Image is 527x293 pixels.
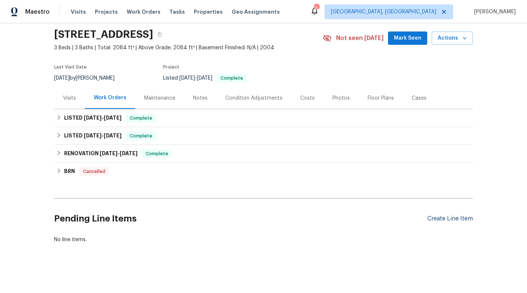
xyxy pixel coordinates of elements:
span: [DATE] [104,133,122,138]
span: Complete [127,114,155,122]
h6: RENOVATION [64,149,137,158]
div: 5 [314,4,319,12]
button: Actions [432,31,473,45]
span: Work Orders [127,8,160,16]
div: RENOVATION [DATE]-[DATE]Complete [54,145,473,163]
span: Listed [163,76,247,81]
span: Complete [143,150,171,157]
div: No line items. [54,236,473,243]
span: Projects [95,8,118,16]
h6: LISTED [64,131,122,140]
span: [DATE] [84,133,102,138]
span: [DATE] [197,76,212,81]
div: Floor Plans [368,94,394,102]
span: Geo Assignments [232,8,280,16]
span: [PERSON_NAME] [471,8,516,16]
span: - [84,133,122,138]
span: Visits [71,8,86,16]
span: Last Visit Date [54,65,87,69]
div: BRN Cancelled [54,163,473,180]
span: Not seen [DATE] [336,34,384,42]
div: Cases [412,94,427,102]
span: Properties [194,8,223,16]
button: Copy Address [153,28,166,41]
div: Create Line Item [427,215,473,222]
span: [DATE] [120,151,137,156]
span: Tasks [169,9,185,14]
span: [DATE] [100,151,117,156]
h2: Pending Line Items [54,202,427,236]
div: Costs [300,94,315,102]
div: Notes [193,94,208,102]
div: LISTED [DATE]-[DATE]Complete [54,127,473,145]
div: Photos [332,94,350,102]
h2: [STREET_ADDRESS] [54,31,153,38]
span: Complete [127,132,155,140]
span: Maestro [25,8,50,16]
h6: BRN [64,167,75,176]
div: by [PERSON_NAME] [54,74,123,83]
div: Condition Adjustments [225,94,282,102]
span: [DATE] [54,76,70,81]
div: LISTED [DATE]-[DATE]Complete [54,109,473,127]
span: - [84,115,122,120]
span: Cancelled [80,168,108,175]
span: Project [163,65,179,69]
span: 3 Beds | 3 Baths | Total: 2084 ft² | Above Grade: 2084 ft² | Basement Finished: N/A | 2004 [54,44,323,51]
div: Maintenance [144,94,175,102]
span: [GEOGRAPHIC_DATA], [GEOGRAPHIC_DATA] [331,8,436,16]
span: [DATE] [84,115,102,120]
span: Complete [218,76,246,80]
button: Mark Seen [388,31,427,45]
div: Work Orders [94,94,126,101]
span: [DATE] [104,115,122,120]
span: - [179,76,212,81]
span: Mark Seen [394,34,421,43]
span: - [100,151,137,156]
h6: LISTED [64,114,122,123]
div: Visits [63,94,76,102]
span: [DATE] [179,76,195,81]
span: Actions [438,34,467,43]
